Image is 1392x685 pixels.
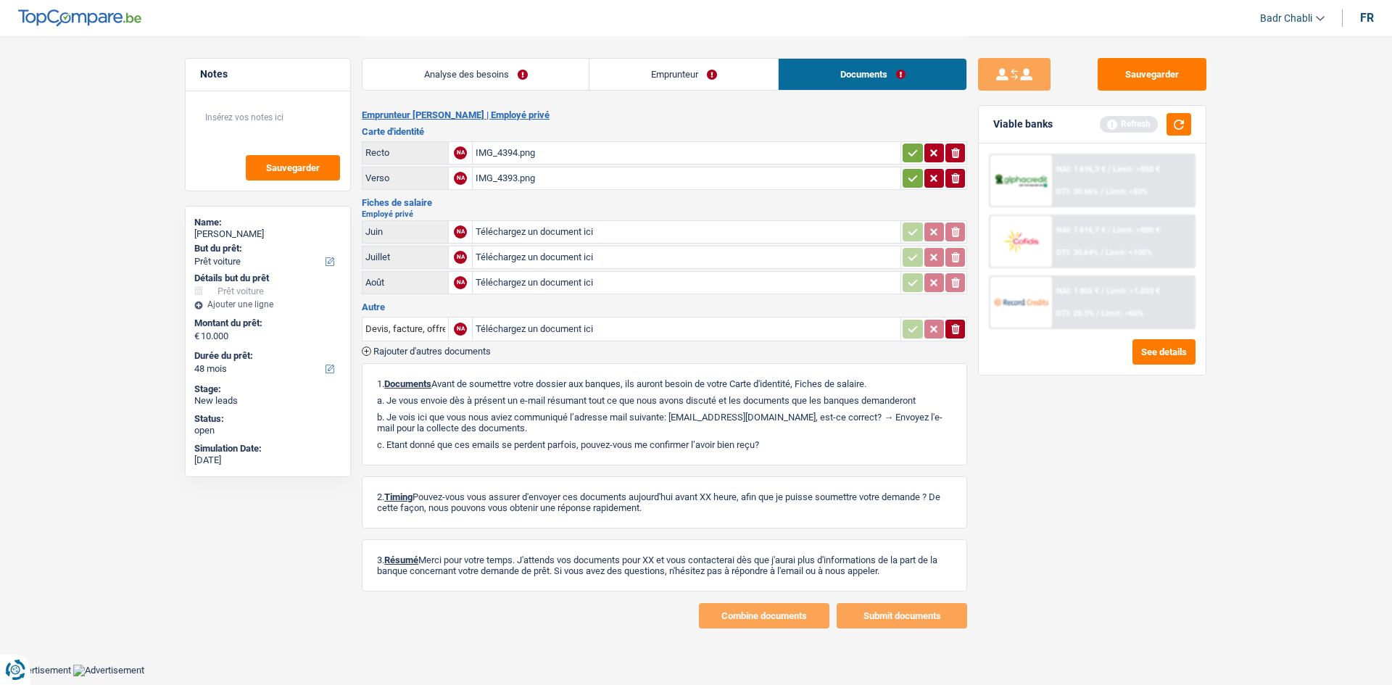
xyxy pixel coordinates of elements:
h5: Notes [200,68,336,80]
label: But du prêt: [194,243,339,254]
div: open [194,425,341,436]
button: Rajouter d'autres documents [362,346,491,356]
span: Rajouter d'autres documents [373,346,491,356]
h2: Employé privé [362,210,967,218]
p: c. Etant donné que ces emails se perdent parfois, pouvez-vous me confirmer l’avoir bien reçu? [377,439,952,450]
span: NAI: 1 805 € [1056,286,1099,296]
div: fr [1360,11,1374,25]
div: Viable banks [993,118,1053,130]
span: / [1096,309,1099,318]
div: New leads [194,395,341,407]
span: / [1101,187,1103,196]
div: Verso [365,173,445,183]
div: IMG_4394.png [476,142,898,164]
p: 1. Avant de soumettre votre dossier aux banques, ils auront besoin de votre Carte d'identité, Fic... [377,378,952,389]
span: / [1101,248,1103,257]
h3: Fiches de salaire [362,198,967,207]
span: Sauvegarder [266,163,320,173]
span: DTI: 28.3% [1056,309,1094,318]
span: DTI: 30.66% [1056,187,1098,196]
h3: Carte d'identité [362,127,967,136]
div: Refresh [1100,116,1158,132]
span: NAI: 1 616,3 € [1056,165,1106,174]
span: Résumé [384,555,418,565]
button: Sauvegarder [1098,58,1206,91]
div: Juillet [365,252,445,262]
img: AlphaCredit [994,173,1048,189]
div: NA [454,251,467,264]
p: 3. Merci pour votre temps. J'attends vos documents pour XX et vous contacterai dès que j'aurai p... [377,555,952,576]
div: Détails but du prêt [194,273,341,284]
div: NA [454,172,467,185]
button: Sauvegarder [246,155,340,180]
span: / [1101,286,1104,296]
div: Ajouter une ligne [194,299,341,310]
span: / [1108,165,1111,174]
div: NA [454,225,467,238]
h2: Emprunteur [PERSON_NAME] | Employé privé [362,109,967,121]
span: Limit: <60% [1101,309,1143,318]
p: b. Je vois ici que vous nous aviez communiqué l’adresse mail suivante: [EMAIL_ADDRESS][DOMAIN_NA... [377,412,952,433]
div: [DATE] [194,454,341,466]
div: [PERSON_NAME] [194,228,341,240]
span: Limit: >1.033 € [1106,286,1160,296]
p: 2. Pouvez-vous vous assurer d'envoyer ces documents aujourd'hui avant XX heure, afin que je puiss... [377,491,952,513]
div: Août [365,277,445,288]
span: NAI: 1 616,7 € [1056,225,1106,235]
button: Combine documents [699,603,829,628]
img: TopCompare Logo [18,9,141,27]
label: Montant du prêt: [194,317,339,329]
button: Submit documents [837,603,967,628]
img: Advertisement [73,665,144,676]
span: Documents [384,378,431,389]
div: Status: [194,413,341,425]
span: Limit: >850 € [1113,165,1160,174]
span: Limit: >800 € [1113,225,1160,235]
div: Simulation Date: [194,443,341,454]
span: / [1108,225,1111,235]
img: Record Credits [994,288,1048,315]
div: Name: [194,217,341,228]
div: Recto [365,147,445,158]
a: Documents [779,59,966,90]
div: Stage: [194,383,341,395]
button: See details [1132,339,1196,365]
span: DTI: 30.64% [1056,248,1098,257]
span: Badr Chabli [1260,12,1312,25]
div: NA [454,276,467,289]
div: Juin [365,226,445,237]
div: NA [454,146,467,159]
a: Badr Chabli [1248,7,1325,30]
span: Limit: <50% [1106,187,1148,196]
p: a. Je vous envoie dès à présent un e-mail résumant tout ce que nous avons discuté et les doc... [377,395,952,406]
div: IMG_4393.png [476,167,898,189]
img: Cofidis [994,228,1048,254]
span: Limit: <100% [1106,248,1152,257]
a: Emprunteur [589,59,778,90]
a: Analyse des besoins [362,59,589,90]
span: Timing [384,491,413,502]
h3: Autre [362,302,967,312]
div: NA [454,323,467,336]
label: Durée du prêt: [194,350,339,362]
span: € [194,331,199,342]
